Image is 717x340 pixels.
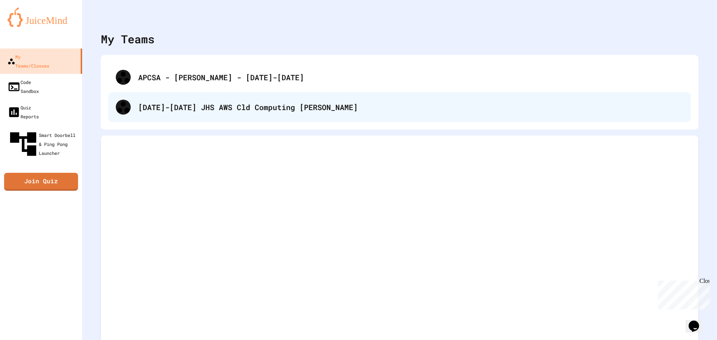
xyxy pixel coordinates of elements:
[108,92,691,122] div: [DATE]-[DATE] JHS AWS Cld Computing [PERSON_NAME]
[7,7,75,27] img: logo-orange.svg
[7,103,39,121] div: Quiz Reports
[686,310,710,333] iframe: chat widget
[7,52,49,70] div: My Teams/Classes
[655,278,710,309] iframe: chat widget
[3,3,52,47] div: Chat with us now!Close
[4,173,78,191] a: Join Quiz
[7,128,79,160] div: Smart Doorbell & Ping Pong Launcher
[108,62,691,92] div: APCSA - [PERSON_NAME] - [DATE]-[DATE]
[138,102,683,113] div: [DATE]-[DATE] JHS AWS Cld Computing [PERSON_NAME]
[7,78,39,96] div: Code Sandbox
[101,31,155,47] div: My Teams
[138,72,683,83] div: APCSA - [PERSON_NAME] - [DATE]-[DATE]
